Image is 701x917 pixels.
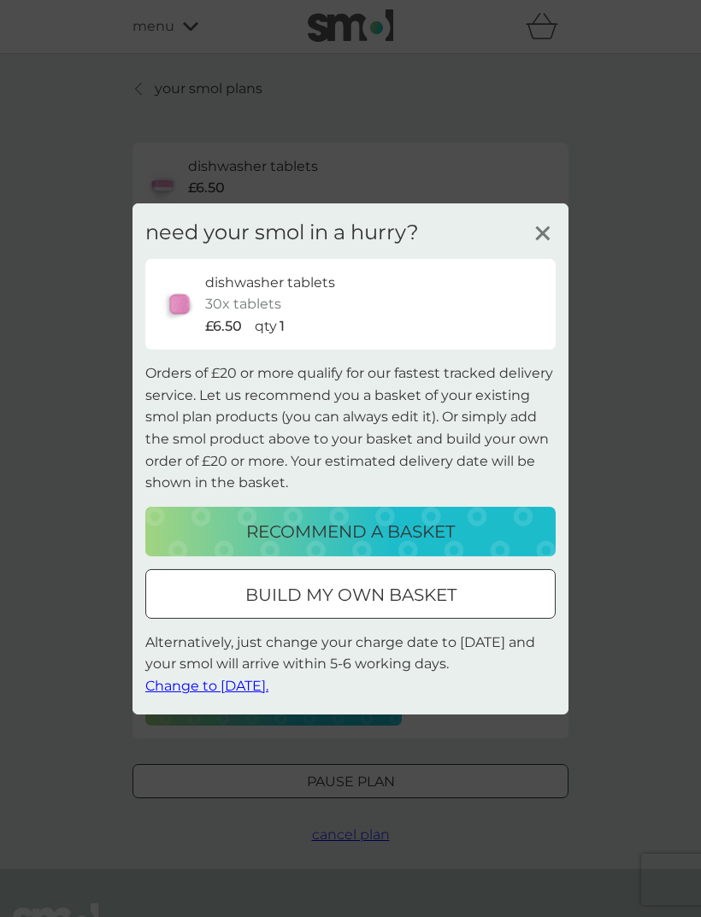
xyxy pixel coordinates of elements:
p: build my own basket [245,581,457,608]
p: 1 [280,315,285,338]
p: 30x tablets [205,293,281,315]
p: dishwasher tablets [205,271,335,293]
p: recommend a basket [246,518,455,545]
p: qty [255,315,277,338]
p: Alternatively, just change your charge date to [DATE] and your smol will arrive within 5-6 workin... [145,632,556,697]
button: recommend a basket [145,507,556,556]
button: build my own basket [145,569,556,619]
p: Orders of £20 or more qualify for our fastest tracked delivery service. Let us recommend you a ba... [145,362,556,494]
button: Change to [DATE]. [145,675,268,697]
h3: need your smol in a hurry? [145,220,419,244]
p: £6.50 [205,315,242,338]
span: Change to [DATE]. [145,678,268,694]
